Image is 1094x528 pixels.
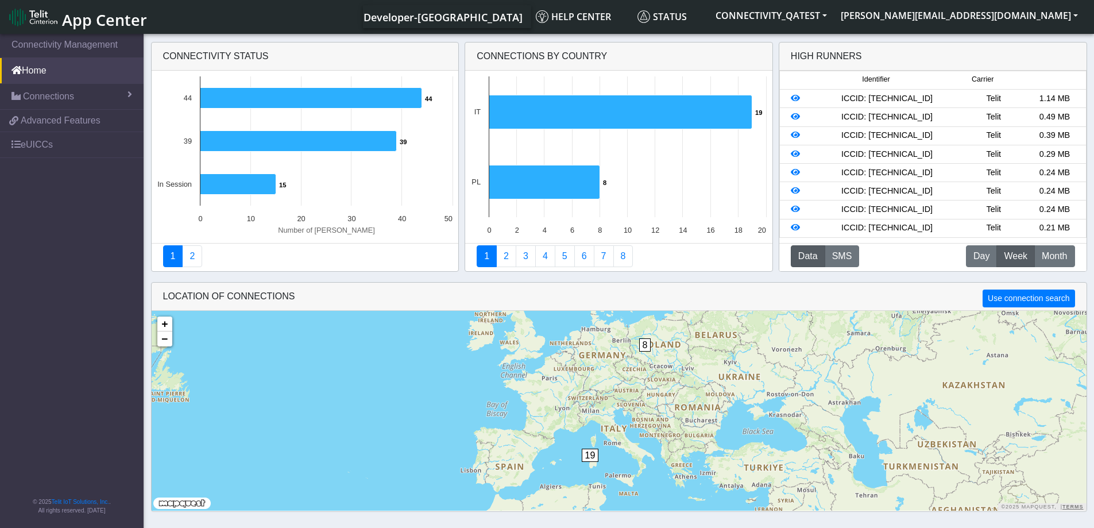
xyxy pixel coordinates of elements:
div: LOCATION OF CONNECTIONS [152,283,1087,311]
text: 20 [758,226,766,234]
a: Connections By Country [477,245,497,267]
div: ICCID: [TECHNICAL_ID] [811,111,963,124]
div: ICCID: [TECHNICAL_ID] [811,203,963,216]
button: SMS [825,245,860,267]
text: 0 [198,214,202,223]
a: Carrier [496,245,516,267]
div: 0.24 MB [1024,203,1085,216]
text: 16 [707,226,715,234]
div: Connectivity status [152,43,459,71]
text: 19 [755,109,762,116]
text: 2 [515,226,519,234]
a: Not Connected for 30 days [613,245,633,267]
text: 8 [603,179,606,186]
text: 10 [624,226,632,234]
span: 8 [639,338,651,352]
div: Telit [963,203,1024,216]
span: Developer-[GEOGRAPHIC_DATA] [364,10,523,24]
span: Month [1042,249,1067,263]
a: Telit IoT Solutions, Inc. [52,499,109,505]
div: 0.49 MB [1024,111,1085,124]
text: 40 [398,214,406,223]
span: Connections [23,90,74,103]
text: 39 [183,137,191,145]
div: 0.24 MB [1024,185,1085,198]
div: ICCID: [TECHNICAL_ID] [811,185,963,198]
a: Help center [531,5,633,28]
div: Telit [963,222,1024,234]
img: knowledge.svg [536,10,548,23]
div: ICCID: [TECHNICAL_ID] [811,167,963,179]
text: PL [472,178,481,186]
span: Day [973,249,989,263]
text: 39 [400,138,407,145]
text: 10 [246,214,254,223]
a: Status [633,5,709,28]
text: 12 [651,226,659,234]
span: 19 [582,449,599,462]
text: 15 [279,182,286,188]
div: 0.21 MB [1024,222,1085,234]
div: High Runners [791,49,862,63]
button: CONNECTIVITY_QATEST [709,5,834,26]
nav: Summary paging [163,245,447,267]
button: [PERSON_NAME][EMAIL_ADDRESS][DOMAIN_NAME] [834,5,1085,26]
div: Telit [963,93,1024,105]
a: Usage by Carrier [555,245,575,267]
span: Advanced Features [21,114,100,128]
text: 14 [679,226,687,234]
button: Use connection search [983,290,1074,307]
button: Week [996,245,1035,267]
text: In Session [157,180,192,188]
text: 20 [297,214,305,223]
text: 44 [183,94,191,102]
div: Telit [963,111,1024,124]
text: IT [474,107,481,116]
text: 18 [735,226,743,234]
text: 44 [425,95,432,102]
div: Telit [963,185,1024,198]
div: Telit [963,148,1024,161]
div: 0.24 MB [1024,167,1085,179]
a: Deployment status [182,245,202,267]
img: status.svg [637,10,650,23]
div: Connections By Country [465,43,772,71]
text: 50 [444,214,452,223]
div: Telit [963,167,1024,179]
a: Zero Session [594,245,614,267]
div: ICCID: [TECHNICAL_ID] [811,93,963,105]
a: Terms [1062,504,1084,510]
img: logo-telit-cinterion-gw-new.png [9,8,57,26]
text: 30 [347,214,355,223]
span: App Center [62,9,147,30]
a: Connectivity status [163,245,183,267]
div: Telit [963,129,1024,142]
div: 0.39 MB [1024,129,1085,142]
div: 0.29 MB [1024,148,1085,161]
div: ICCID: [TECHNICAL_ID] [811,222,963,234]
text: 8 [598,226,602,234]
a: Your current platform instance [363,5,522,28]
a: App Center [9,5,145,29]
text: 0 [488,226,492,234]
button: Data [791,245,825,267]
text: Number of [PERSON_NAME] [278,226,375,234]
div: ICCID: [TECHNICAL_ID] [811,129,963,142]
span: Status [637,10,687,23]
a: Usage per Country [516,245,536,267]
span: Week [1004,249,1027,263]
div: 1.14 MB [1024,93,1085,105]
span: Help center [536,10,611,23]
a: Zoom out [157,332,172,346]
button: Day [966,245,997,267]
nav: Summary paging [477,245,761,267]
span: Carrier [972,74,994,85]
a: Zoom in [157,317,172,332]
button: Month [1034,245,1074,267]
div: ©2025 MapQuest, | [998,503,1086,511]
a: 14 Days Trend [574,245,594,267]
text: 4 [543,226,547,234]
span: Identifier [862,74,890,85]
div: ICCID: [TECHNICAL_ID] [811,148,963,161]
a: Connections By Carrier [535,245,555,267]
